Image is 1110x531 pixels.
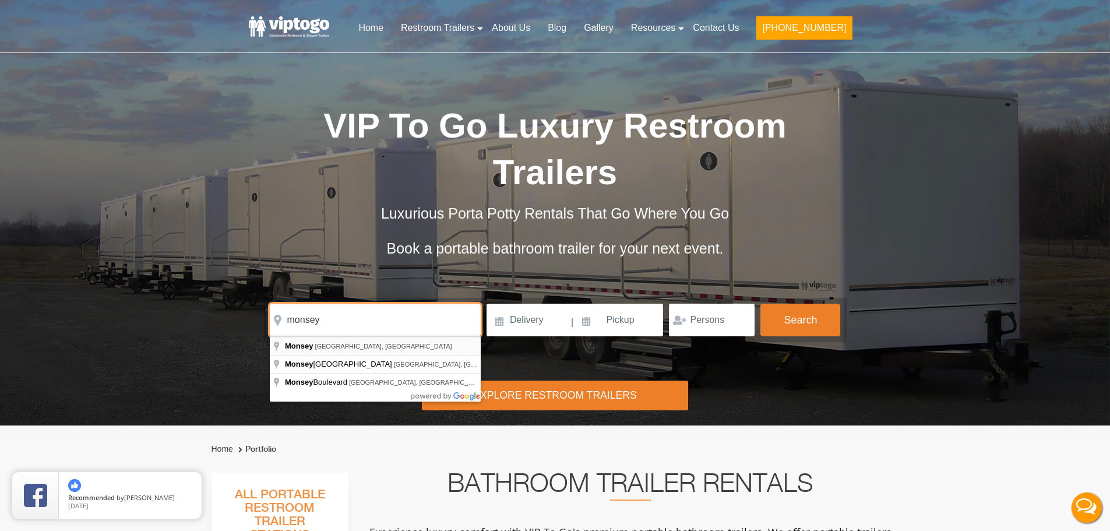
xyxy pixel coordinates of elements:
[386,240,723,256] span: Book a portable bathroom trailer for your next event.
[323,106,787,192] span: VIP To Go Luxury Restroom Trailers
[68,494,192,502] span: by
[575,15,622,41] a: Gallery
[669,304,755,336] input: Persons
[349,379,556,386] span: [GEOGRAPHIC_DATA], [GEOGRAPHIC_DATA], [GEOGRAPHIC_DATA]
[756,16,852,40] button: [PHONE_NUMBER]
[285,378,349,386] span: Boulevard
[381,205,729,221] span: Luxurious Porta Potty Rentals That Go Where You Go
[285,378,313,386] span: Monsey
[212,444,233,453] a: Home
[422,381,688,410] div: Explore Restroom Trailers
[487,304,570,336] input: Delivery
[483,15,539,41] a: About Us
[622,15,684,41] a: Resources
[315,343,452,350] span: [GEOGRAPHIC_DATA], [GEOGRAPHIC_DATA]
[68,479,81,492] img: thumbs up icon
[575,304,664,336] input: Pickup
[285,342,313,350] span: Monsey
[760,304,840,336] button: Search
[392,15,483,41] a: Restroom Trailers
[539,15,575,41] a: Blog
[24,484,47,507] img: Review Rating
[1063,484,1110,531] button: Live Chat
[124,493,175,502] span: [PERSON_NAME]
[270,304,481,336] input: Where do you need your restroom?
[748,15,861,47] a: [PHONE_NUMBER]
[394,361,601,368] span: [GEOGRAPHIC_DATA], [GEOGRAPHIC_DATA], [GEOGRAPHIC_DATA]
[235,442,276,456] li: Portfolio
[571,304,573,341] span: |
[285,360,313,368] span: Monsey
[364,473,897,501] h2: Bathroom Trailer Rentals
[684,15,748,41] a: Contact Us
[350,15,392,41] a: Home
[68,501,89,510] span: [DATE]
[285,360,394,368] span: [GEOGRAPHIC_DATA]
[68,493,115,502] span: Recommended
